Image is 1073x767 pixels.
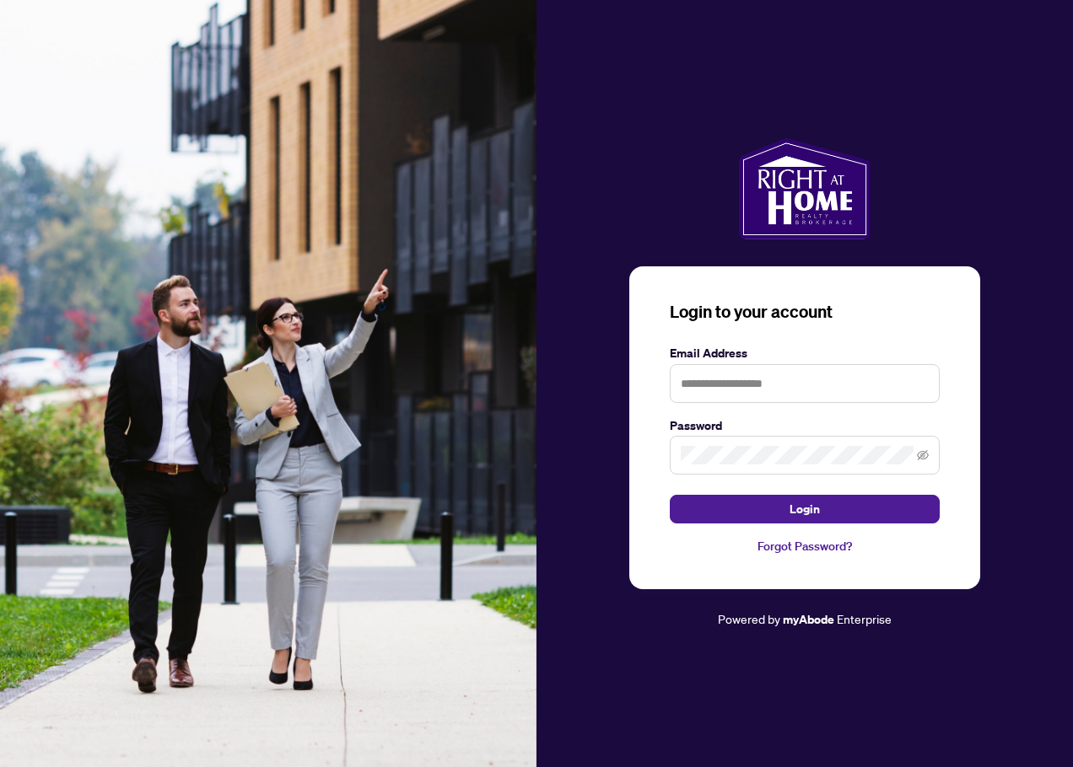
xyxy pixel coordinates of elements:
[790,496,820,523] span: Login
[783,610,834,629] a: myAbode
[670,300,940,324] h3: Login to your account
[670,416,940,435] label: Password
[718,611,780,626] span: Powered by
[670,537,940,555] a: Forgot Password?
[670,495,940,523] button: Login
[739,138,870,239] img: ma-logo
[670,344,940,362] label: Email Address
[837,611,892,626] span: Enterprise
[917,449,929,461] span: eye-invisible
